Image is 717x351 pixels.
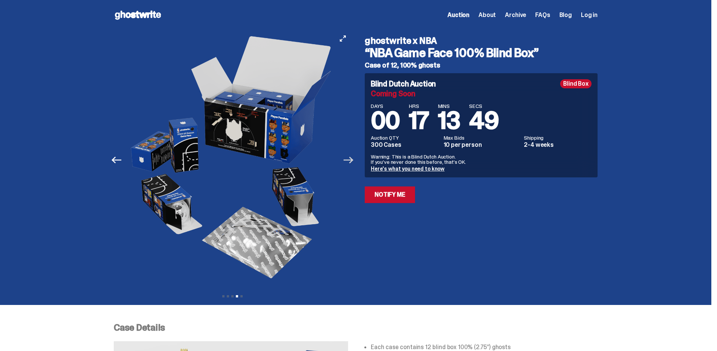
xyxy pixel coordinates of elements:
[444,142,520,148] dd: 10 per person
[371,135,439,140] dt: Auction QTY
[505,12,526,18] a: Archive
[524,142,592,148] dd: 2-4 weeks
[222,295,225,297] button: View slide 1
[365,36,598,45] h4: ghostwrite x NBA
[581,12,598,18] a: Log in
[469,105,499,136] span: 49
[469,103,499,109] span: SECS
[129,30,336,290] img: NBA-Hero-4.png
[340,152,357,168] button: Next
[479,12,496,18] a: About
[409,103,429,109] span: HRS
[365,186,415,203] a: Notify Me
[371,165,444,172] a: Here's what you need to know
[444,135,520,140] dt: Max Bids
[535,12,550,18] a: FAQs
[231,295,234,297] button: View slide 3
[560,79,592,88] div: Blind Box
[524,135,592,140] dt: Shipping
[371,103,400,109] span: DAYS
[438,105,460,136] span: 13
[371,105,400,136] span: 00
[240,295,243,297] button: View slide 5
[409,105,429,136] span: 17
[371,90,592,97] div: Coming Soon
[365,47,598,59] h3: “NBA Game Face 100% Blind Box”
[227,295,229,297] button: View slide 2
[371,142,439,148] dd: 300 Cases
[448,12,469,18] a: Auction
[438,103,460,109] span: MINS
[559,12,572,18] a: Blog
[371,80,436,88] h4: Blind Dutch Auction
[338,34,347,43] button: View full-screen
[108,152,125,168] button: Previous
[365,62,598,69] h5: Case of 12, 100% ghosts
[114,323,598,332] p: Case Details
[371,154,592,165] p: Warning: This is a Blind Dutch Auction. If you’ve never done this before, that’s OK.
[371,344,598,350] li: Each case contains 12 blind box 100% (2.75”) ghosts
[236,295,238,297] button: View slide 4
